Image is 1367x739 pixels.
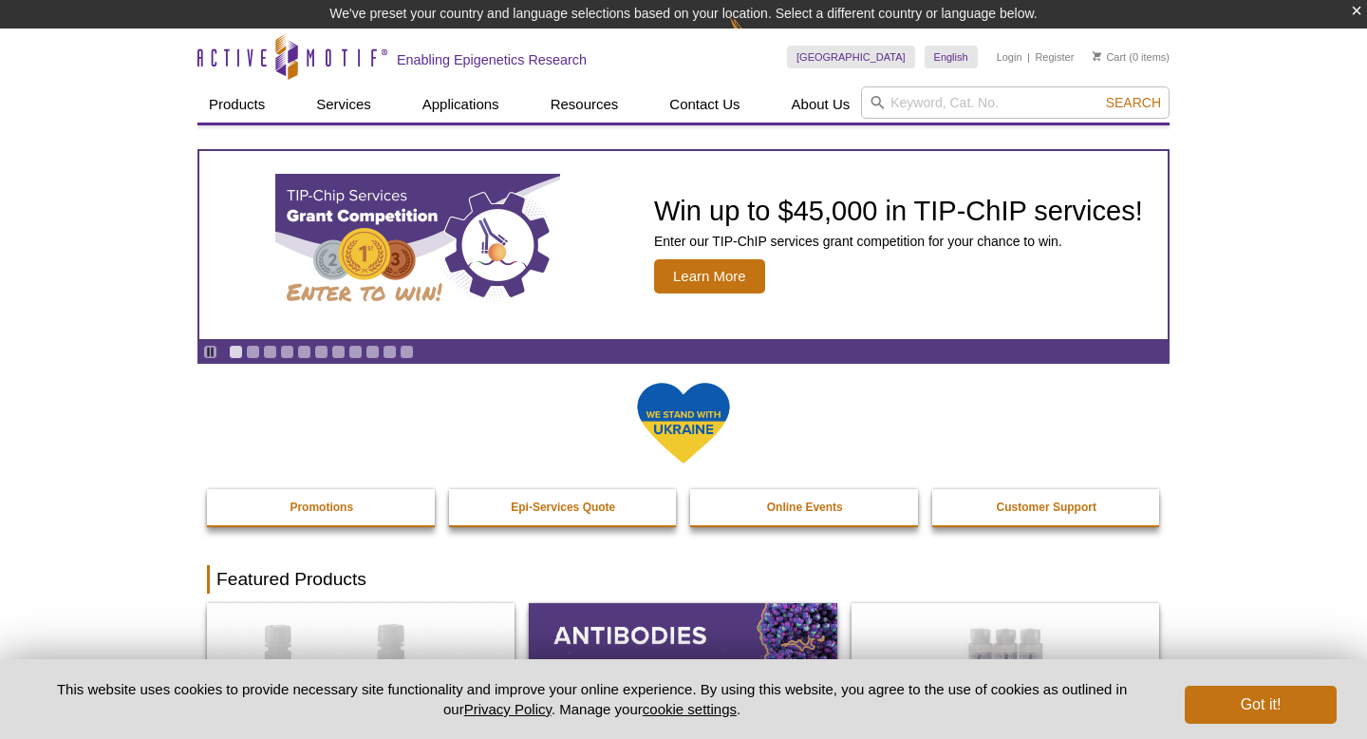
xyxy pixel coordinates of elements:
span: Search [1106,95,1161,110]
a: Go to slide 6 [314,345,328,359]
img: Change Here [729,14,779,59]
a: Go to slide 5 [297,345,311,359]
a: English [925,46,978,68]
a: Go to slide 8 [348,345,363,359]
a: Products [197,86,276,123]
a: Epi-Services Quote [449,489,679,525]
a: Contact Us [658,86,751,123]
button: cookie settings [643,701,737,717]
li: | [1027,46,1030,68]
a: Customer Support [932,489,1162,525]
h2: Win up to $45,000 in TIP-ChIP services! [654,197,1143,225]
a: Go to slide 3 [263,345,277,359]
a: Online Events [690,489,920,525]
input: Keyword, Cat. No. [861,86,1170,119]
a: Privacy Policy [464,701,552,717]
a: TIP-ChIP Services Grant Competition Win up to $45,000 in TIP-ChIP services! Enter our TIP-ChIP se... [199,151,1168,339]
img: Your Cart [1093,51,1101,61]
span: Learn More [654,259,765,294]
a: Cart [1093,50,1126,64]
a: Promotions [207,489,437,525]
strong: Promotions [290,501,353,514]
a: Login [997,50,1022,64]
button: Search [1100,94,1167,111]
article: TIP-ChIP Services Grant Competition [199,151,1168,339]
a: Go to slide 4 [280,345,294,359]
a: Toggle autoplay [203,345,217,359]
a: Applications [411,86,511,123]
img: We Stand With Ukraine [636,381,731,465]
li: (0 items) [1093,46,1170,68]
a: [GEOGRAPHIC_DATA] [787,46,915,68]
p: Enter our TIP-ChIP services grant competition for your chance to win. [654,233,1143,250]
a: Go to slide 9 [365,345,380,359]
a: Go to slide 1 [229,345,243,359]
a: Resources [539,86,630,123]
strong: Epi-Services Quote [511,501,615,514]
button: Got it! [1185,686,1337,724]
p: This website uses cookies to provide necessary site functionality and improve your online experie... [30,679,1153,719]
a: Services [305,86,383,123]
h2: Featured Products [207,565,1160,594]
a: Go to slide 10 [383,345,397,359]
img: TIP-ChIP Services Grant Competition [275,174,560,316]
a: Go to slide 2 [246,345,260,359]
strong: Online Events [767,501,843,514]
a: Register [1035,50,1074,64]
h2: Enabling Epigenetics Research [397,51,587,68]
a: About Us [780,86,862,123]
a: Go to slide 7 [331,345,346,359]
strong: Customer Support [997,501,1096,514]
a: Go to slide 11 [400,345,414,359]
